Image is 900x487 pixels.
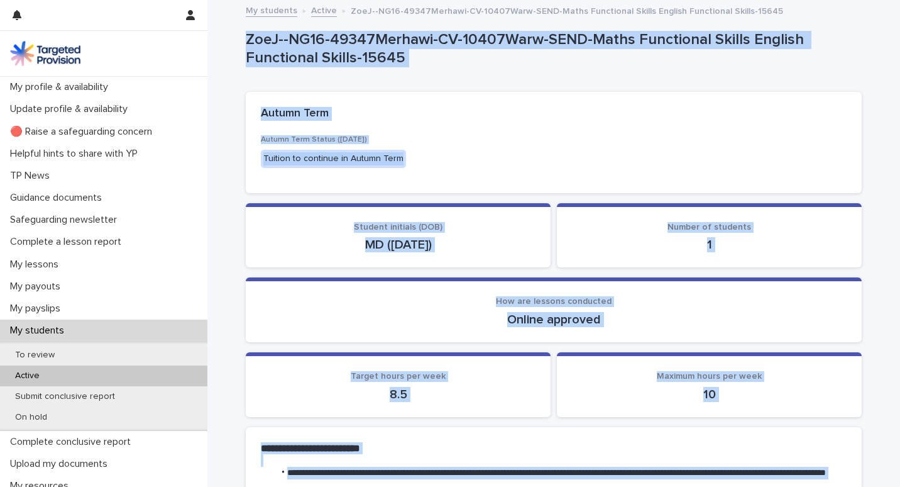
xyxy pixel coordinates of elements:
[261,150,406,168] div: Tuition to continue in Autumn Term
[5,412,57,423] p: On hold
[351,3,783,17] p: ZoeJ--NG16-49347Merhawi-CV-10407Warw-SEND-Maths Functional Skills English Functional Skills-15645
[657,372,762,381] span: Maximum hours per week
[10,41,80,66] img: M5nRWzHhSzIhMunXDL62
[496,297,612,306] span: How are lessons conducted
[5,103,138,115] p: Update profile & availability
[261,107,329,121] h2: Autumn Term
[246,31,857,67] p: ZoeJ--NG16-49347Merhawi-CV-10407Warw-SEND-Maths Functional Skills English Functional Skills-15645
[5,436,141,448] p: Complete conclusive report
[5,325,74,337] p: My students
[5,236,131,248] p: Complete a lesson report
[5,126,162,138] p: 🔴 Raise a safeguarding concern
[261,136,367,143] span: Autumn Term Status ([DATE])
[311,3,337,17] a: Active
[5,214,127,226] p: Safeguarding newsletter
[261,387,535,402] p: 8.5
[5,192,112,204] p: Guidance documents
[5,371,50,381] p: Active
[572,387,847,402] p: 10
[5,170,60,182] p: TP News
[246,3,297,17] a: My students
[261,312,847,327] p: Online approved
[572,237,847,252] p: 1
[351,372,446,381] span: Target hours per week
[261,237,535,252] p: MD ([DATE])
[5,259,69,271] p: My lessons
[5,281,70,293] p: My payouts
[5,81,118,93] p: My profile & availability
[5,458,118,470] p: Upload my documents
[354,223,442,232] span: Student initials (DOB)
[5,148,148,160] p: Helpful hints to share with YP
[5,303,70,315] p: My payslips
[667,223,751,232] span: Number of students
[5,391,125,402] p: Submit conclusive report
[5,350,65,361] p: To review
